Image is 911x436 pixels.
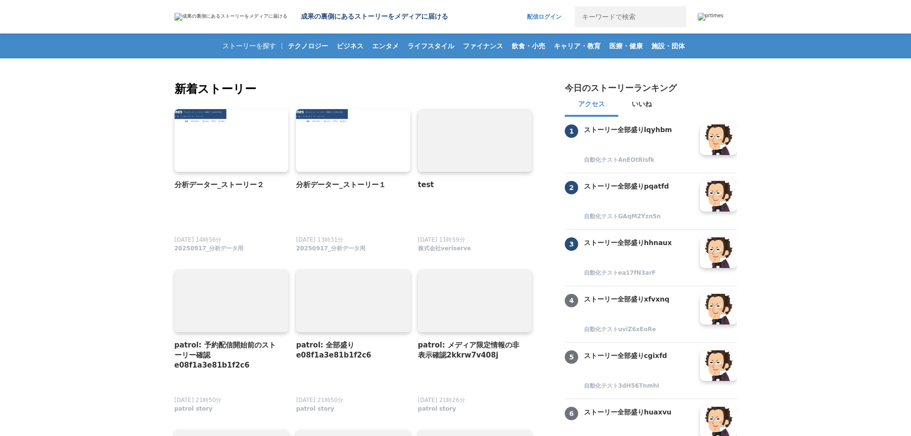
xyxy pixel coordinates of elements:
a: prtimes [698,13,737,21]
a: 分析データー_ストーリー２ [175,179,281,190]
span: 20250917_分析データ用 [296,245,365,253]
a: キャリア・教育 [550,34,604,58]
img: 成果の裏側にあるストーリーをメディアに届ける [175,13,287,21]
h3: ストーリー全部盛りcgixfd [584,350,693,361]
a: ストーリー全部盛りxfvxnq [584,294,693,324]
a: ストーリー全部盛りlqyhbm [584,124,693,155]
span: ビジネス [333,42,367,50]
span: 20250917_分析データ用 [175,245,244,253]
span: patrol story [296,405,334,413]
a: ストーリー全部盛りpqatfd [584,181,693,212]
a: patrol: メディア限定情報の非表示確認2kkrw7v408j [418,340,525,361]
button: 検索 [665,6,686,27]
h1: 成果の裏側にあるストーリーをメディアに届ける [301,12,448,21]
span: ライフスタイル [404,42,458,50]
a: テクノロジー [284,34,332,58]
span: [DATE] 13時31分 [296,236,343,243]
span: 飲食・小売 [508,42,549,50]
span: patrol story [418,405,456,413]
a: ファイナンス [459,34,507,58]
img: prtimes [698,13,724,21]
h3: ストーリー全部盛りpqatfd [584,181,693,191]
span: テクノロジー [284,42,332,50]
span: 3 [565,237,578,251]
span: 医療・健康 [605,42,647,50]
a: 自動化テストea17fN3arF [584,269,693,278]
a: 自動化テストGAqM2Yzn5n [584,212,693,222]
span: 自動化テストea17fN3arF [584,269,656,277]
a: 20250917_分析データ用 [175,247,244,254]
span: エンタメ [368,42,403,50]
h2: 今日のストーリーランキング [565,82,677,94]
span: 4 [565,294,578,307]
a: 配信ログイン [517,6,571,27]
span: [DATE] 21時50分 [175,397,222,403]
span: 5 [565,350,578,364]
a: patrol: 全部盛りe08f1a3e81b1f2c6 [296,340,403,361]
a: ビジネス [333,34,367,58]
a: エンタメ [368,34,403,58]
h3: ストーリー全部盛りhhnaux [584,237,693,248]
span: ファイナンス [459,42,507,50]
a: test [418,179,525,190]
a: 飲食・小売 [508,34,549,58]
h3: ストーリー全部盛りlqyhbm [584,124,693,135]
span: 2 [565,181,578,194]
span: [DATE] 21時50分 [296,397,343,403]
a: patrol story [296,408,334,414]
a: patrol: 予約配信開始前のストーリー確認e08f1a3e81b1f2c6 [175,340,281,371]
a: 20250917_分析データ用 [296,247,365,254]
span: 自動化テストuviZ6xEoRe [584,325,656,334]
span: 自動化テスト3dH56TnmhI [584,382,659,390]
a: 自動化テスト3dH56TnmhI [584,382,693,391]
span: 株式会社veriserve [418,245,471,253]
a: patrol story [175,408,213,414]
span: [DATE] 14時56分 [175,236,222,243]
span: [DATE] 21時26分 [418,397,465,403]
span: 施設・団体 [648,42,689,50]
span: 1 [565,124,578,138]
a: ライフスタイル [404,34,458,58]
a: 分析データー_ストーリー１ [296,179,403,190]
a: 株式会社veriserve [418,247,471,254]
h3: ストーリー全部盛りxfvxnq [584,294,693,304]
span: patrol story [175,405,213,413]
span: 自動化テストGAqM2Yzn5n [584,212,661,221]
a: ストーリー全部盛りcgixfd [584,350,693,381]
a: 医療・健康 [605,34,647,58]
span: 6 [565,407,578,420]
input: キーワードで検索 [575,6,665,27]
a: ストーリー全部盛りhhnaux [584,237,693,268]
a: 施設・団体 [648,34,689,58]
span: キャリア・教育 [550,42,604,50]
span: [DATE] 11時59分 [418,236,465,243]
button: アクセス [565,94,618,117]
a: 成果の裏側にあるストーリーをメディアに届ける 成果の裏側にあるストーリーをメディアに届ける [175,12,448,21]
h2: 新着ストーリー [175,80,534,98]
a: 自動化テストAnEOtRIsfk [584,156,693,165]
span: 自動化テストAnEOtRIsfk [584,156,655,164]
a: 自動化テストuviZ6xEoRe [584,325,693,335]
a: patrol story [418,408,456,414]
button: いいね [618,94,665,117]
h3: ストーリー全部盛りhuaxvu [584,407,693,417]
